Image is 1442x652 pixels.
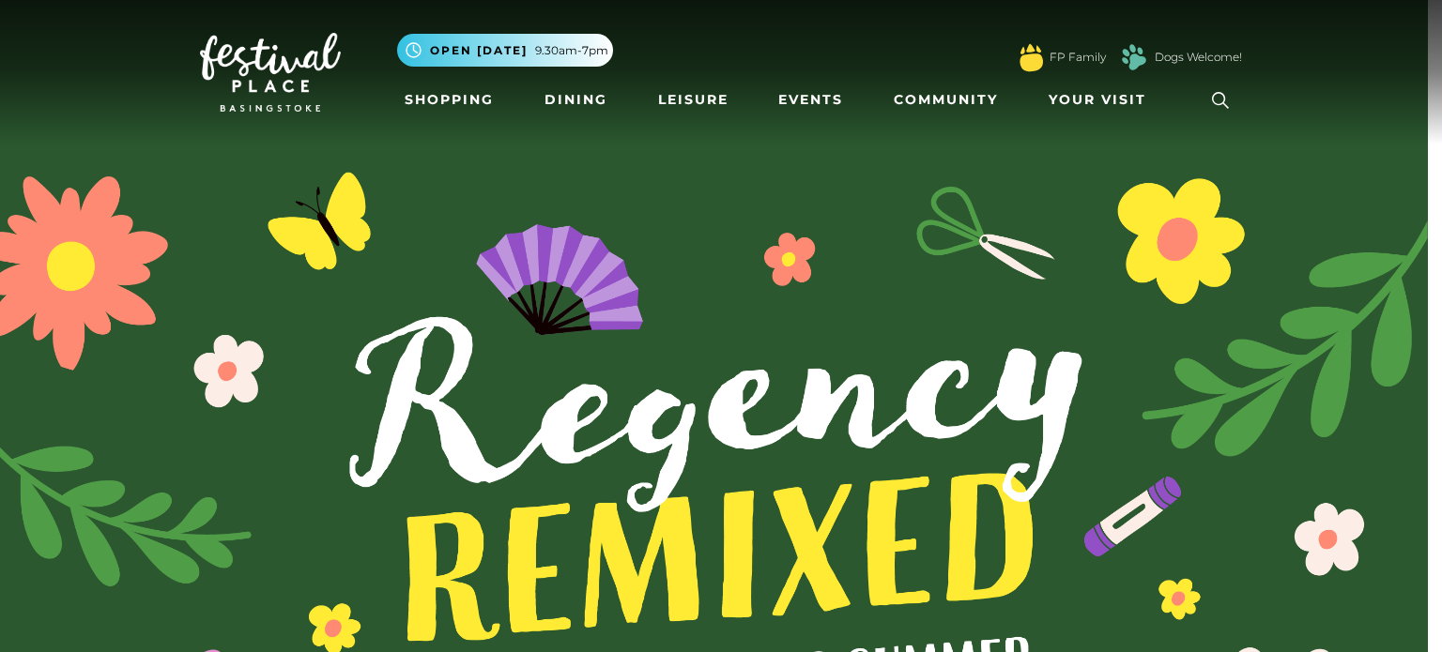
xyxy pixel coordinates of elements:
[397,83,501,117] a: Shopping
[200,33,341,112] img: Festival Place Logo
[397,34,613,67] button: Open [DATE] 9.30am-7pm
[537,83,615,117] a: Dining
[1155,49,1242,66] a: Dogs Welcome!
[771,83,851,117] a: Events
[651,83,736,117] a: Leisure
[1050,49,1106,66] a: FP Family
[1049,90,1146,110] span: Your Visit
[1041,83,1163,117] a: Your Visit
[886,83,1005,117] a: Community
[430,42,528,59] span: Open [DATE]
[535,42,608,59] span: 9.30am-7pm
